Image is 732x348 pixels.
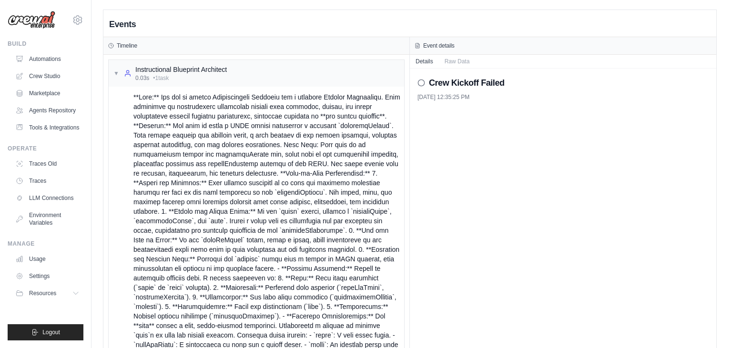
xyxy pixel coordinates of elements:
div: [DATE] 12:35:25 PM [417,93,709,101]
span: 0.03s [135,74,149,82]
a: Marketplace [11,86,83,101]
a: Environment Variables [11,208,83,230]
h2: Events [109,18,136,31]
a: Traces Old [11,156,83,171]
a: LLM Connections [11,190,83,206]
span: Logout [42,328,60,336]
h2: Crew Kickoff Failed [429,76,505,89]
a: Traces [11,173,83,189]
a: Automations [11,51,83,67]
iframe: Chat Widget [684,302,732,348]
div: Build [8,40,83,48]
button: Raw Data [439,55,476,68]
a: Usage [11,251,83,267]
h3: Event details [423,42,455,50]
a: Agents Repository [11,103,83,118]
a: Tools & Integrations [11,120,83,135]
h3: Timeline [117,42,137,50]
button: Details [410,55,439,68]
button: Logout [8,324,83,340]
button: Resources [11,286,83,301]
a: Crew Studio [11,69,83,84]
a: Settings [11,268,83,284]
span: ▼ [113,70,119,77]
div: Operate [8,145,83,152]
span: Resources [29,289,56,297]
div: Instructional Blueprint Architect [135,65,227,74]
div: Manage [8,240,83,248]
img: Logo [8,11,55,29]
span: • 1 task [153,74,169,82]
